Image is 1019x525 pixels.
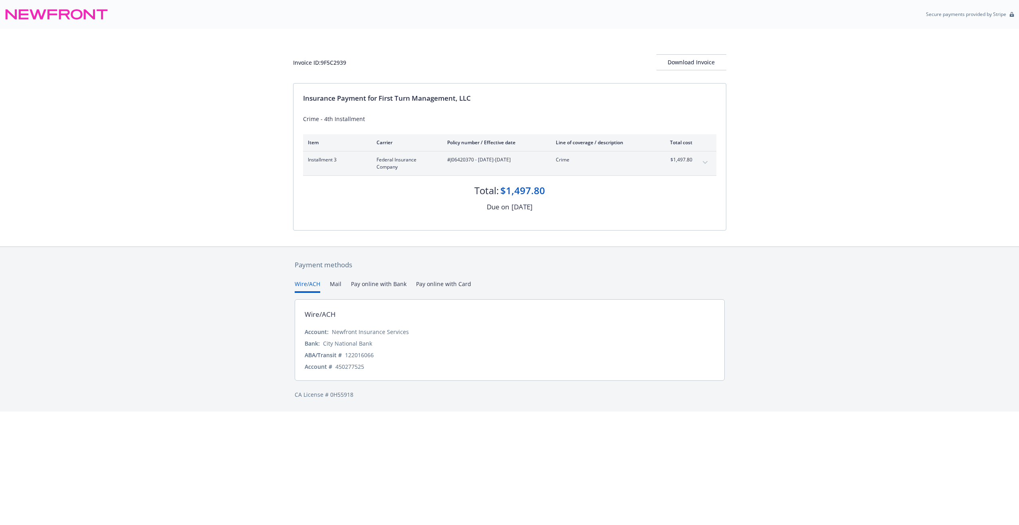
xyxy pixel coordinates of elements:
[416,280,471,293] button: Pay online with Card
[447,139,543,146] div: Policy number / Effective date
[351,280,406,293] button: Pay online with Bank
[303,115,716,123] div: Crime - 4th Installment
[656,54,726,70] button: Download Invoice
[377,156,434,171] span: Federal Insurance Company
[332,328,409,336] div: Newfront Insurance Services
[699,156,712,169] button: expand content
[377,139,434,146] div: Carrier
[330,280,341,293] button: Mail
[308,156,364,163] span: Installment 3
[305,328,329,336] div: Account:
[295,390,725,399] div: CA License # 0H55918
[303,151,716,175] div: Installment 3Federal Insurance Company#J06420370 - [DATE]-[DATE]Crime$1,497.80expand content
[474,184,499,197] div: Total:
[556,156,650,163] span: Crime
[305,339,320,348] div: Bank:
[293,58,346,67] div: Invoice ID: 9F5C2939
[926,11,1006,18] p: Secure payments provided by Stripe
[500,184,545,197] div: $1,497.80
[656,55,726,70] div: Download Invoice
[335,362,364,371] div: 450277525
[511,202,533,212] div: [DATE]
[305,351,342,359] div: ABA/Transit #
[308,139,364,146] div: Item
[305,309,336,320] div: Wire/ACH
[662,156,692,163] span: $1,497.80
[556,139,650,146] div: Line of coverage / description
[295,280,320,293] button: Wire/ACH
[345,351,374,359] div: 122016066
[323,339,372,348] div: City National Bank
[303,93,716,103] div: Insurance Payment for First Turn Management, LLC
[487,202,509,212] div: Due on
[447,156,543,163] span: #J06420370 - [DATE]-[DATE]
[295,260,725,270] div: Payment methods
[305,362,332,371] div: Account #
[662,139,692,146] div: Total cost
